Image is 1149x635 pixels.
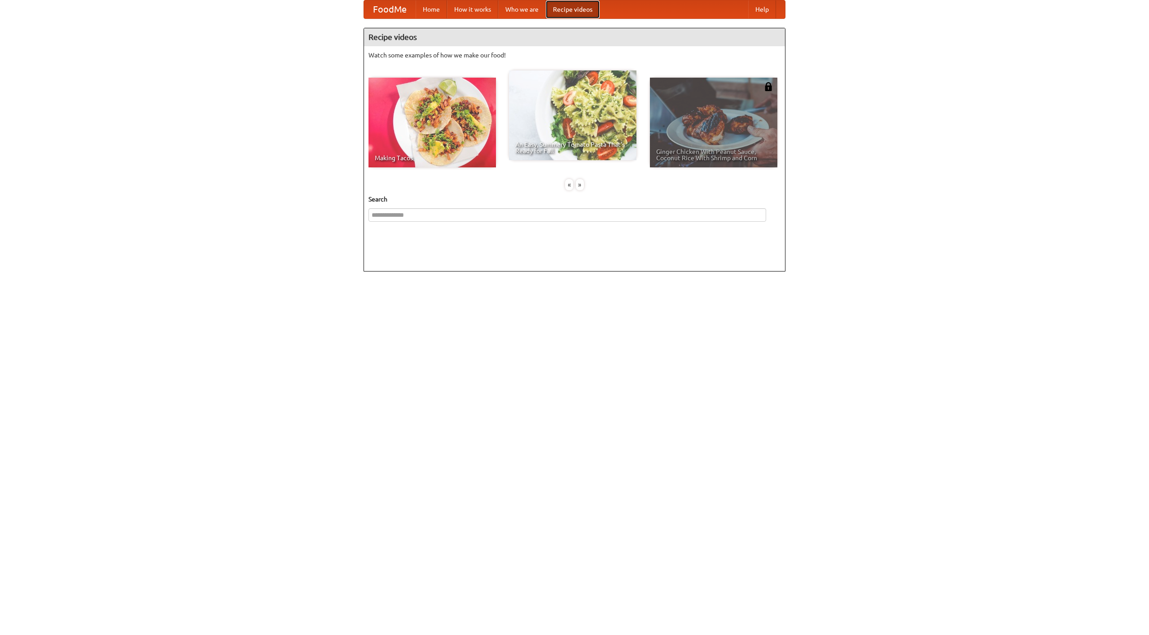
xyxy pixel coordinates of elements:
span: Making Tacos [375,155,490,161]
div: » [576,179,584,190]
a: FoodMe [364,0,416,18]
span: An Easy, Summery Tomato Pasta That's Ready for Fall [515,141,630,154]
a: An Easy, Summery Tomato Pasta That's Ready for Fall [509,70,636,160]
a: Home [416,0,447,18]
p: Watch some examples of how we make our food! [368,51,781,60]
h5: Search [368,195,781,204]
a: How it works [447,0,498,18]
img: 483408.png [764,82,773,91]
a: Who we are [498,0,546,18]
a: Help [748,0,776,18]
a: Making Tacos [368,78,496,167]
div: « [565,179,573,190]
a: Recipe videos [546,0,600,18]
h4: Recipe videos [364,28,785,46]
